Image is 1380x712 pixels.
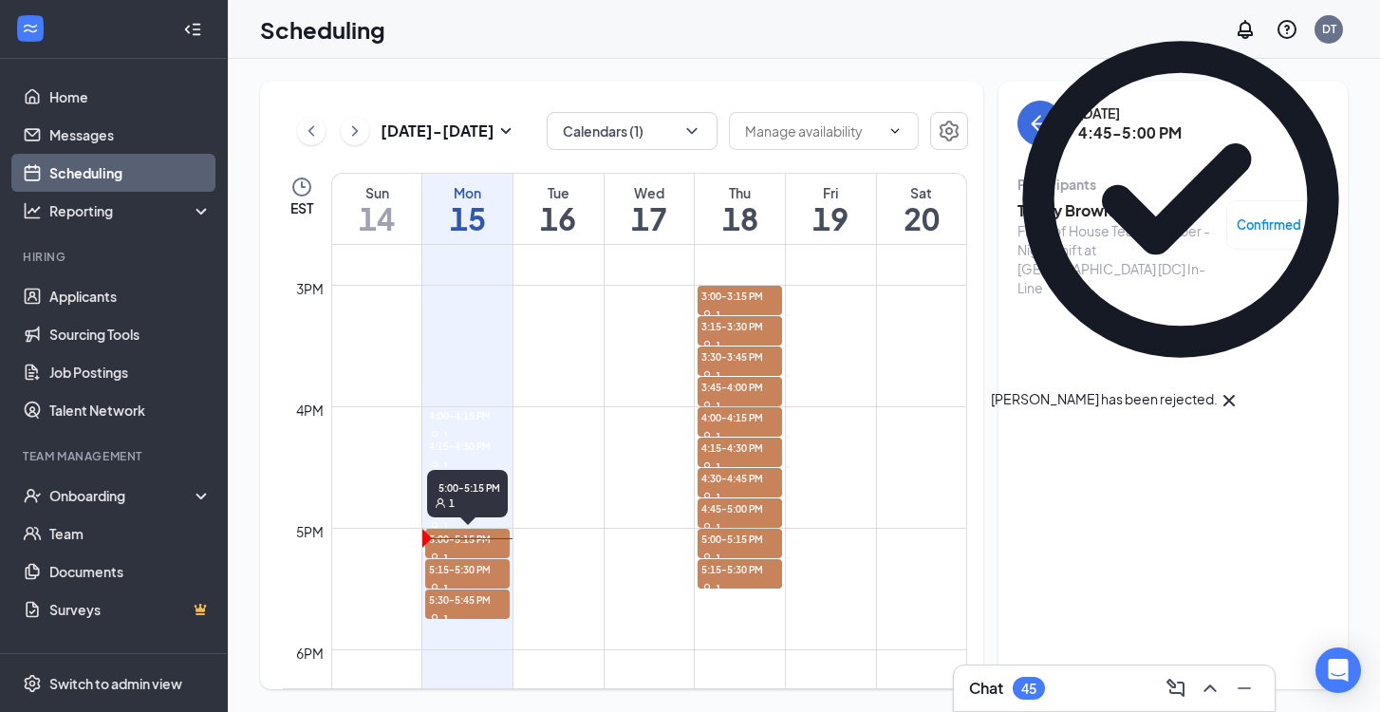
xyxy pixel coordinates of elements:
div: 5pm [292,521,327,542]
input: Manage availability [745,121,880,141]
div: Tue [513,183,604,202]
h3: [DATE] - [DATE] [381,121,494,141]
svg: User [701,370,713,382]
span: 5:15-5:30 PM [425,559,509,578]
h3: Chat [969,678,1003,699]
svg: ChevronDown [682,122,701,141]
div: Reporting [49,201,213,220]
button: Settings [930,112,968,150]
button: ChevronUp [1195,673,1225,703]
svg: User [701,583,713,594]
a: Sourcing Tools [49,315,212,353]
h1: 14 [332,202,421,234]
svg: ComposeMessage [1165,677,1187,700]
a: September 15, 2025 [422,174,513,244]
svg: Analysis [23,201,42,220]
svg: ChevronUp [1199,677,1221,700]
svg: Collapse [183,20,202,39]
h1: 19 [786,202,876,234]
svg: User [701,461,713,473]
div: 45 [1021,681,1036,697]
a: September 19, 2025 [786,174,876,244]
span: 1 [443,612,449,626]
span: 1 [716,582,721,595]
span: 4:00-4:15 PM [425,406,491,423]
svg: User [429,521,440,533]
a: Talent Network [49,391,212,429]
div: Team Management [23,448,208,464]
span: 5:00-5:15 PM [435,478,500,497]
button: ChevronRight [341,117,369,145]
span: 1 [716,309,721,322]
div: 6pm [292,643,327,664]
div: Switch to admin view [49,674,182,693]
span: 1 [443,582,449,595]
span: 1 [716,400,721,413]
span: 1 [716,521,721,534]
a: September 20, 2025 [877,174,966,244]
a: Messages [49,116,212,154]
span: 5:30-5:45 PM [425,590,509,609]
a: Home [49,78,212,116]
span: 1 [443,552,449,565]
svg: Settings [938,120,960,142]
svg: WorkstreamLogo [21,19,40,38]
span: 3:00-3:15 PM [698,286,781,305]
a: Job Postings [49,353,212,391]
span: 4:15-4:30 PM [425,437,491,454]
svg: User [701,492,713,503]
div: Thu [695,183,785,202]
svg: User [429,583,440,594]
div: [PERSON_NAME] has been rejected. [991,389,1218,412]
span: 1 [716,430,721,443]
svg: ChevronRight [345,120,364,142]
button: ChevronLeft [297,117,326,145]
a: September 16, 2025 [513,174,604,244]
svg: User [429,553,440,564]
span: 5:00-5:15 PM [425,529,509,548]
span: 3:30-3:45 PM [698,347,781,365]
span: 4:30-4:45 PM [698,468,781,487]
span: 3:15-3:30 PM [698,316,781,335]
div: Mon [422,183,513,202]
button: ComposeMessage [1161,673,1191,703]
h1: 17 [605,202,695,234]
h1: Scheduling [260,13,385,46]
svg: User [429,430,440,441]
span: 3:45-4:00 PM [698,377,781,396]
span: 1 [716,339,721,352]
span: 1 [716,369,721,383]
svg: UserCheck [23,486,42,505]
span: EST [290,198,313,217]
a: September 18, 2025 [695,174,785,244]
span: 1 [443,429,449,442]
div: 3pm [292,278,327,299]
span: 1 [443,520,449,534]
a: Scheduling [49,154,212,192]
a: Documents [49,553,212,590]
svg: User [701,522,713,534]
svg: CheckmarkCircle [991,9,1371,389]
svg: User [429,460,440,472]
div: Open Intercom Messenger [1315,647,1361,693]
h1: 20 [877,202,966,234]
div: Sat [877,183,966,202]
h1: 15 [422,202,513,234]
a: Team [49,515,212,553]
svg: SmallChevronDown [494,120,517,142]
div: Wed [605,183,695,202]
span: 4:45-5:00 PM [698,498,781,517]
div: Hiring [23,249,208,265]
svg: ChevronDown [887,123,903,139]
svg: User [701,340,713,351]
button: Calendars (1)ChevronDown [547,112,718,150]
svg: User [701,401,713,412]
span: 5:00-5:15 PM [698,529,781,548]
span: 5:15-5:30 PM [698,559,781,578]
a: Applicants [49,277,212,315]
svg: ChevronLeft [302,120,321,142]
svg: User [701,553,713,564]
div: Sun [332,183,421,202]
span: 1 [449,497,455,510]
h1: 18 [695,202,785,234]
